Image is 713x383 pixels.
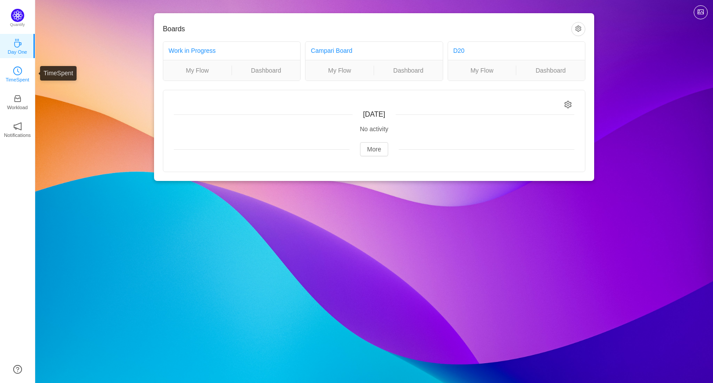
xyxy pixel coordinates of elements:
a: Dashboard [374,66,443,75]
p: Notifications [4,131,31,139]
a: icon: notificationNotifications [13,125,22,133]
span: [DATE] [363,110,385,118]
p: Quantify [10,22,25,28]
button: More [360,142,388,156]
p: TimeSpent [6,76,29,84]
p: Day One [7,48,27,56]
button: icon: setting [571,22,585,36]
h3: Boards [163,25,571,33]
div: No activity [174,125,574,134]
a: icon: question-circle [13,365,22,374]
p: Workload [7,103,28,111]
a: Dashboard [516,66,585,75]
a: Dashboard [232,66,301,75]
a: My Flow [448,66,516,75]
i: icon: notification [13,122,22,131]
a: icon: inboxWorkload [13,97,22,106]
button: icon: picture [694,5,708,19]
img: Quantify [11,9,24,22]
i: icon: setting [564,101,572,108]
i: icon: inbox [13,94,22,103]
i: icon: coffee [13,39,22,48]
a: My Flow [163,66,232,75]
a: Campari Board [311,47,352,54]
a: icon: clock-circleTimeSpent [13,69,22,78]
a: My Flow [305,66,374,75]
a: D20 [453,47,465,54]
a: icon: coffeeDay One [13,41,22,50]
a: Work in Progress [169,47,216,54]
i: icon: clock-circle [13,66,22,75]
